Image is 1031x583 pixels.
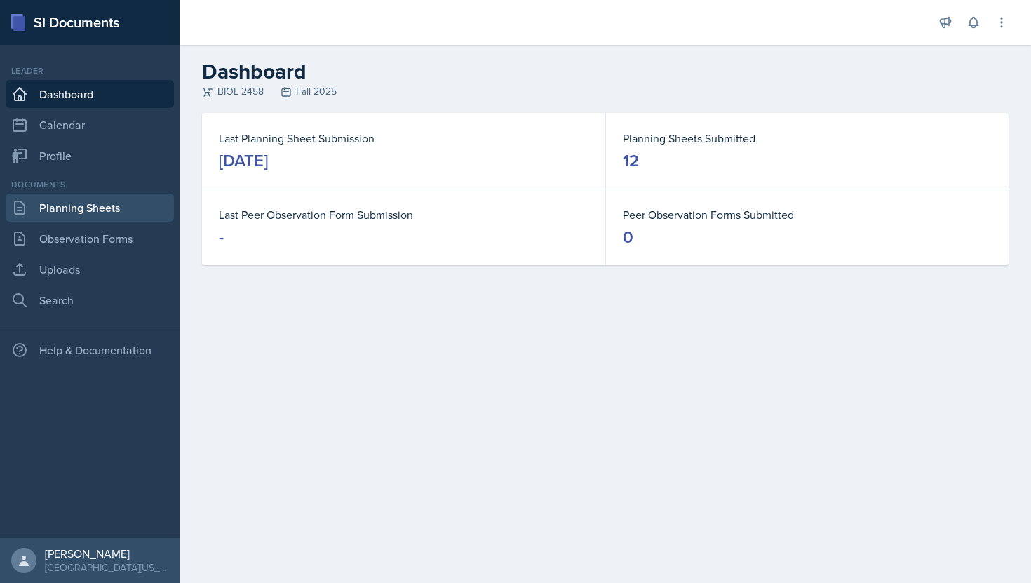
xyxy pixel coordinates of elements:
a: Profile [6,142,174,170]
dt: Planning Sheets Submitted [623,130,992,147]
h2: Dashboard [202,59,1009,84]
div: [DATE] [219,149,268,172]
div: BIOL 2458 Fall 2025 [202,84,1009,99]
div: 0 [623,226,633,248]
div: 12 [623,149,639,172]
div: Leader [6,65,174,77]
dt: Last Planning Sheet Submission [219,130,588,147]
a: Observation Forms [6,225,174,253]
a: Planning Sheets [6,194,174,222]
div: Documents [6,178,174,191]
div: Help & Documentation [6,336,174,364]
div: - [219,226,224,248]
div: [GEOGRAPHIC_DATA][US_STATE] [45,561,168,575]
a: Calendar [6,111,174,139]
dt: Peer Observation Forms Submitted [623,206,992,223]
div: [PERSON_NAME] [45,547,168,561]
a: Dashboard [6,80,174,108]
a: Search [6,286,174,314]
a: Uploads [6,255,174,283]
dt: Last Peer Observation Form Submission [219,206,588,223]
